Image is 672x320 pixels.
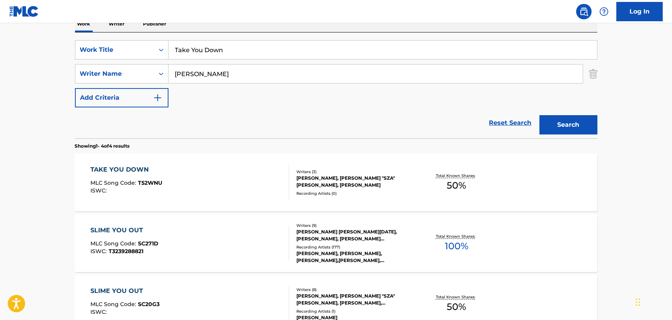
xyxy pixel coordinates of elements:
div: Help [596,4,612,19]
a: TAKE YOU DOWNMLC Song Code:T52WNUISWC:Writers (3)[PERSON_NAME], [PERSON_NAME] "SZA" [PERSON_NAME]... [75,153,597,211]
span: ISWC : [90,308,109,315]
div: Drag [636,291,640,314]
span: ISWC : [90,187,109,194]
div: Recording Artists ( 1 ) [296,308,413,314]
div: Writers ( 8 ) [296,287,413,293]
img: search [579,7,589,16]
p: Showing 1 - 4 of 4 results [75,143,130,150]
div: TAKE YOU DOWN [90,165,162,174]
p: Total Known Shares: [436,233,477,239]
div: Writers ( 3 ) [296,169,413,175]
span: MLC Song Code : [90,240,138,247]
button: Add Criteria [75,88,168,107]
a: SLIME YOU OUTMLC Song Code:SC271DISWC:T3239288821Writers (9)[PERSON_NAME] [PERSON_NAME][DATE], [P... [75,214,597,272]
form: Search Form [75,40,597,138]
span: T52WNU [138,179,162,186]
div: [PERSON_NAME] [PERSON_NAME][DATE], [PERSON_NAME], [PERSON_NAME] [PERSON_NAME], SOLANA "SZA" [PERS... [296,228,413,242]
div: SLIME YOU OUT [90,226,158,235]
img: Delete Criterion [589,64,597,83]
p: Publisher [141,16,169,32]
span: T3239288821 [109,248,143,255]
span: MLC Song Code : [90,301,138,308]
span: MLC Song Code : [90,179,138,186]
p: Total Known Shares: [436,173,477,179]
span: 50 % [447,300,466,314]
img: 9d2ae6d4665cec9f34b9.svg [153,93,162,102]
span: 50 % [447,179,466,192]
p: Work [75,16,93,32]
div: Recording Artists ( 0 ) [296,191,413,196]
img: MLC Logo [9,6,39,17]
iframe: Chat Widget [633,283,672,320]
span: SC271D [138,240,158,247]
span: ISWC : [90,248,109,255]
div: Work Title [80,45,150,54]
a: Public Search [576,4,592,19]
div: [PERSON_NAME], [PERSON_NAME], [PERSON_NAME],[PERSON_NAME], [PERSON_NAME],SZA, [PERSON_NAME] [296,250,413,264]
button: Search [539,115,597,134]
p: Writer [107,16,127,32]
div: [PERSON_NAME], [PERSON_NAME] "SZA" [PERSON_NAME], [PERSON_NAME] [296,175,413,189]
div: SLIME YOU OUT [90,286,160,296]
a: Reset Search [485,114,536,131]
a: Log In [616,2,663,21]
div: Writers ( 9 ) [296,223,413,228]
img: help [599,7,609,16]
p: Total Known Shares: [436,294,477,300]
span: SC20G3 [138,301,160,308]
div: Writer Name [80,69,150,78]
div: [PERSON_NAME], [PERSON_NAME] "SZA" [PERSON_NAME], [PERSON_NAME], [PERSON_NAME] [PERSON_NAME], [PE... [296,293,413,306]
span: 100 % [445,239,468,253]
div: Recording Artists ( 177 ) [296,244,413,250]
